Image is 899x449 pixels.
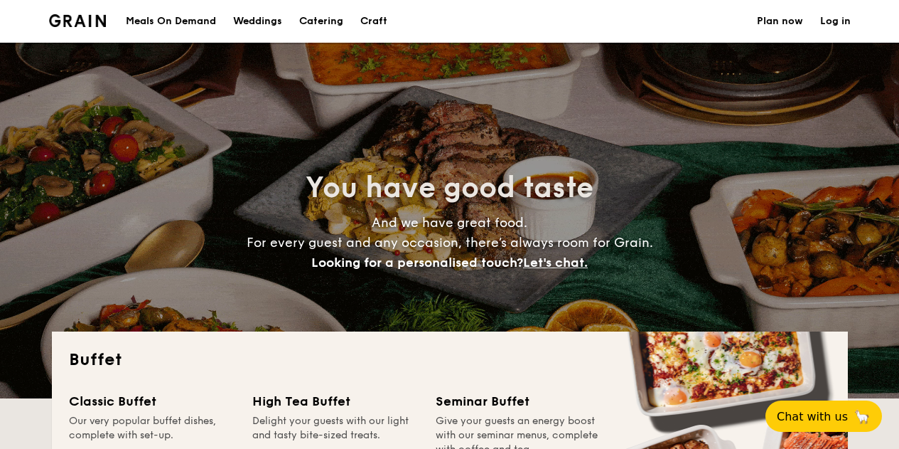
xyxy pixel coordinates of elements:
div: Seminar Buffet [436,391,602,411]
span: You have good taste [306,171,593,205]
button: Chat with us🦙 [765,401,882,432]
span: 🦙 [854,408,871,425]
h2: Buffet [69,349,831,371]
a: Logotype [49,14,107,27]
span: And we have great food. For every guest and any occasion, there’s always room for Grain. [247,215,653,270]
div: Classic Buffet [69,391,235,411]
img: Grain [49,14,107,27]
span: Chat with us [777,410,848,423]
span: Looking for a personalised touch? [311,255,523,270]
div: High Tea Buffet [252,391,419,411]
span: Let's chat. [523,255,588,270]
